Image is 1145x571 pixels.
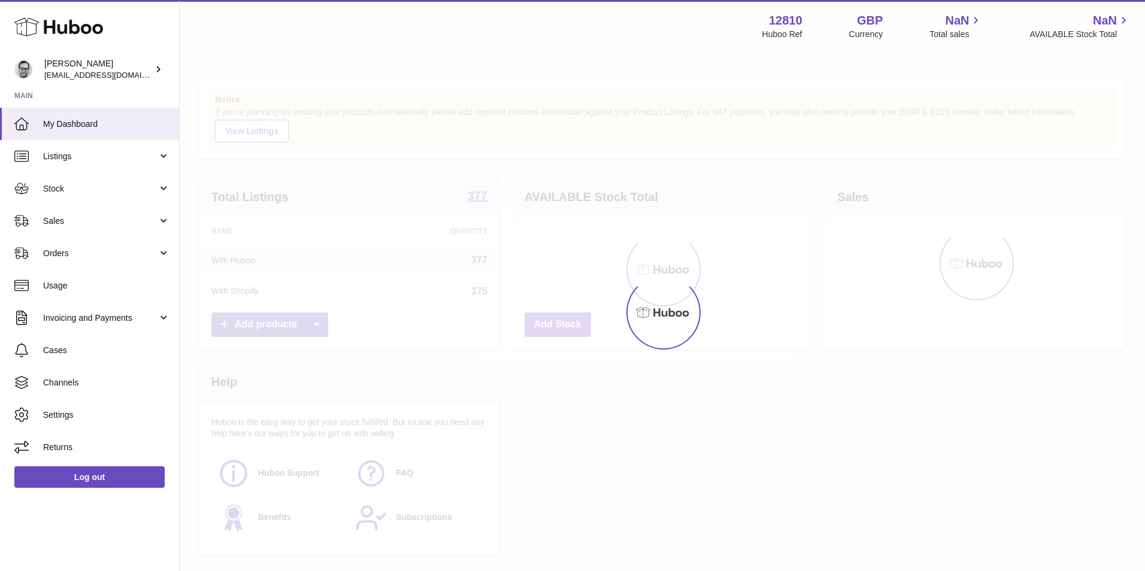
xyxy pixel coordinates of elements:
span: Total sales [929,29,983,40]
span: Invoicing and Payments [43,312,157,324]
div: [PERSON_NAME] [44,58,152,81]
span: Usage [43,280,170,291]
span: Cases [43,345,170,356]
span: Returns [43,442,170,453]
div: Huboo Ref [762,29,802,40]
span: My Dashboard [43,119,170,130]
span: Channels [43,377,170,388]
span: NaN [945,13,969,29]
span: [EMAIL_ADDRESS][DOMAIN_NAME] [44,70,176,80]
img: internalAdmin-12810@internal.huboo.com [14,60,32,78]
span: NaN [1093,13,1117,29]
span: Sales [43,215,157,227]
a: NaN AVAILABLE Stock Total [1029,13,1131,40]
span: AVAILABLE Stock Total [1029,29,1131,40]
span: Settings [43,409,170,421]
strong: GBP [857,13,883,29]
div: Currency [849,29,883,40]
a: Log out [14,466,165,488]
span: Orders [43,248,157,259]
strong: 12810 [769,13,802,29]
span: Listings [43,151,157,162]
a: NaN Total sales [929,13,983,40]
span: Stock [43,183,157,195]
